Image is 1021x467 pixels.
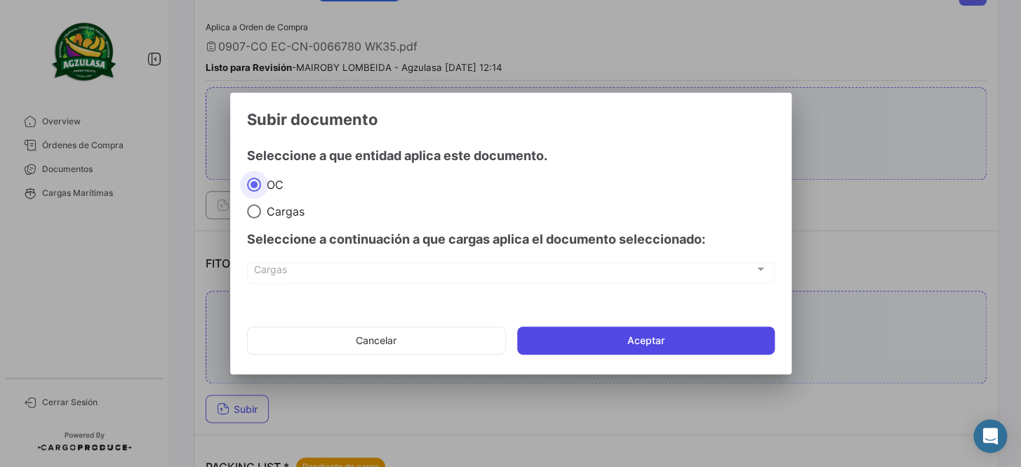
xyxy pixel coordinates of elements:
[247,110,775,129] h3: Subir documento
[247,327,506,355] button: Cancelar
[261,204,305,218] span: Cargas
[973,419,1007,453] div: Abrir Intercom Messenger
[254,266,754,278] span: Cargas
[261,178,283,192] span: OC
[247,146,775,166] h4: Seleccione a que entidad aplica este documento.
[517,327,775,355] button: Aceptar
[247,230,775,249] h4: Seleccione a continuación a que cargas aplica el documento seleccionado:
